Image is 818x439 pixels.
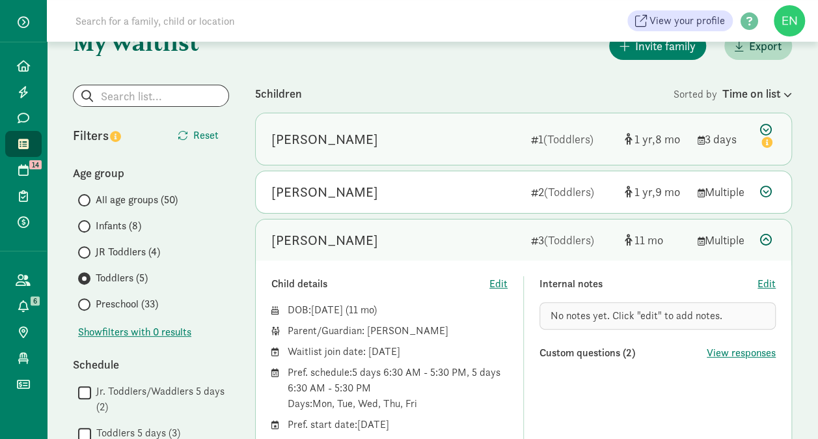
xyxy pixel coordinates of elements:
[634,132,655,147] span: 1
[543,132,593,147] span: (Toddlers)
[78,324,191,340] span: Show filters with 0 results
[288,365,508,412] div: Pref. schedule: 5 days 6:30 AM - 5:30 PM, 5 days 6:30 AM - 5:30 PM Days: Mon, Tue, Wed, Thu, Fri
[96,296,158,312] span: Preschool (33)
[271,182,378,203] div: Maxine D
[539,345,707,361] div: Custom questions (2)
[674,85,792,102] div: Sorted by
[634,233,663,248] span: 11
[625,183,687,201] div: [object Object]
[167,122,229,149] button: Reset
[349,303,374,317] span: 11
[91,384,229,415] label: Jr. Toddlers/Waddlers 5 days (2)
[73,29,229,55] h1: My waitlist
[96,270,148,286] span: Toddlers (5)
[698,183,750,201] div: Multiple
[551,309,722,322] span: No notes yet. Click "edit" to add notes.
[255,85,674,102] div: 5 children
[609,32,706,60] button: Invite family
[539,276,757,292] div: Internal notes
[31,296,40,305] span: 6
[78,324,191,340] button: Showfilters with 0 results
[531,231,614,249] div: 3
[724,32,792,60] button: Export
[288,344,508,360] div: Waitlist join date: [DATE]
[68,8,433,34] input: Search for a family, child or location
[96,244,160,260] span: JR Toddlers (4)
[311,303,343,317] span: [DATE]
[749,37,782,55] span: Export
[757,276,776,292] button: Edit
[707,345,776,361] button: View responses
[625,231,687,249] div: [object Object]
[73,126,151,145] div: Filters
[96,192,178,208] span: All age groups (50)
[5,157,42,183] a: 14
[698,130,750,148] div: 3 days
[627,10,733,31] a: View your profile
[271,129,378,150] div: Quade Vaughan
[655,184,680,199] span: 9
[635,37,696,55] span: Invite family
[73,356,229,373] div: Schedule
[288,302,508,318] div: DOB: ( )
[753,376,818,439] iframe: Chat Widget
[73,164,229,182] div: Age group
[288,323,508,339] div: Parent/Guardian: [PERSON_NAME]
[96,218,141,234] span: Infants (8)
[698,231,750,249] div: Multiple
[271,276,489,292] div: Child details
[544,233,594,248] span: (Toddlers)
[271,230,378,251] div: Simon K
[193,128,219,143] span: Reset
[74,85,228,106] input: Search list...
[531,130,614,148] div: 1
[655,132,680,147] span: 8
[489,276,508,292] button: Edit
[288,417,508,432] div: Pref. start date: [DATE]
[531,183,614,201] div: 2
[649,13,725,29] span: View your profile
[5,293,42,319] a: 6
[544,184,594,199] span: (Toddlers)
[29,160,42,169] span: 14
[722,85,792,102] div: Time on list
[634,184,655,199] span: 1
[625,130,687,148] div: [object Object]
